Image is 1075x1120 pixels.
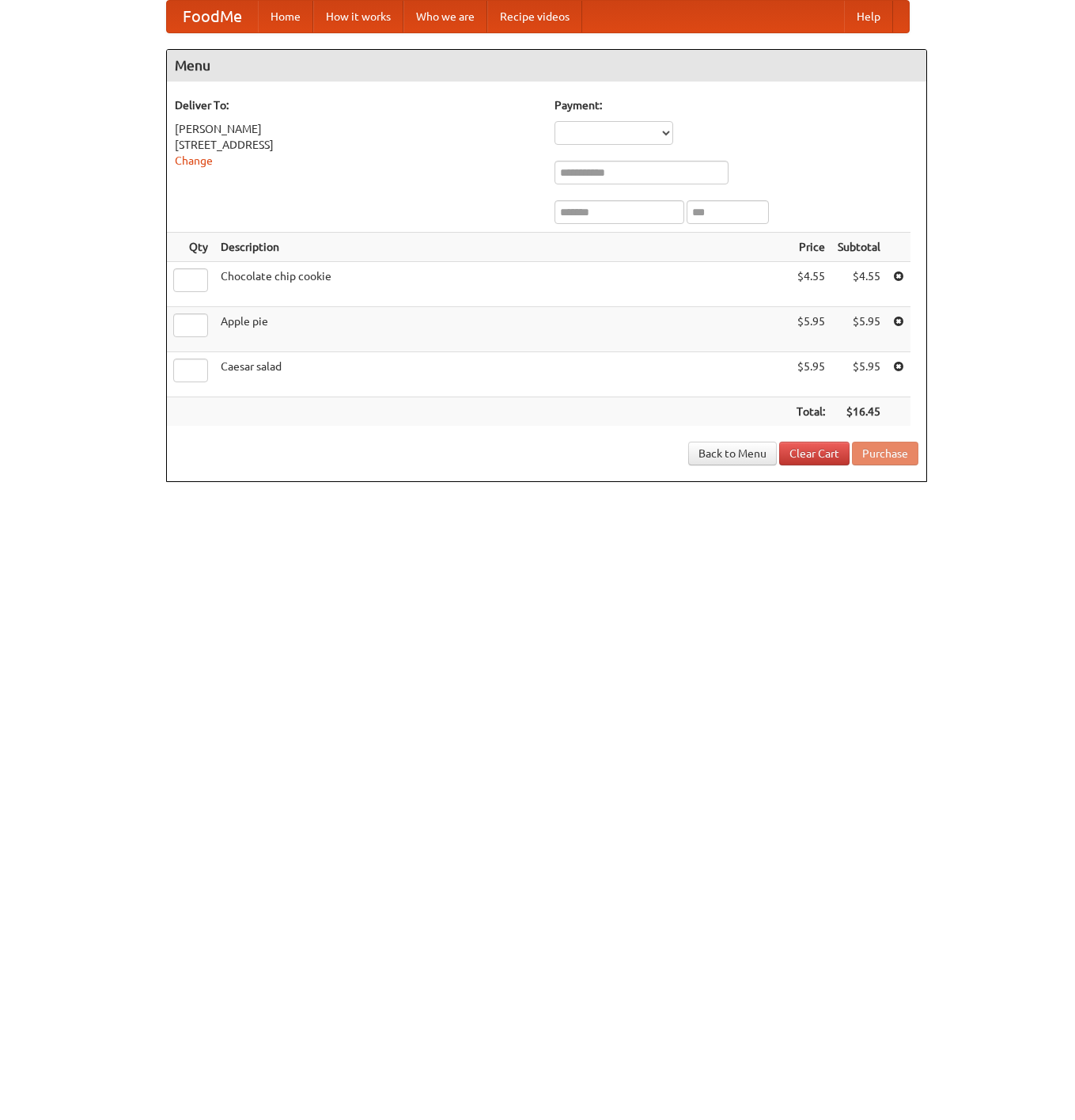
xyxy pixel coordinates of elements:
[175,121,539,137] div: [PERSON_NAME]
[167,233,214,262] th: Qty
[403,1,487,32] a: Who we are
[167,50,926,82] h4: Menu
[831,233,887,262] th: Subtotal
[175,97,539,113] h5: Deliver To:
[831,397,887,427] th: $16.45
[779,442,850,465] a: Clear Cart
[214,307,790,352] td: Apple pie
[831,307,887,352] td: $5.95
[167,1,258,32] a: FoodMe
[790,262,831,307] td: $4.55
[487,1,582,32] a: Recipe videos
[688,442,777,465] a: Back to Menu
[831,352,887,397] td: $5.95
[831,262,887,307] td: $4.55
[555,97,918,113] h5: Payment:
[790,352,831,397] td: $5.95
[790,397,831,427] th: Total:
[214,233,790,262] th: Description
[214,262,790,307] td: Chocolate chip cookie
[175,137,539,153] div: [STREET_ADDRESS]
[844,1,893,32] a: Help
[313,1,403,32] a: How it works
[790,307,831,352] td: $5.95
[258,1,313,32] a: Home
[175,154,213,167] a: Change
[214,352,790,397] td: Caesar salad
[852,442,918,465] button: Purchase
[790,233,831,262] th: Price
